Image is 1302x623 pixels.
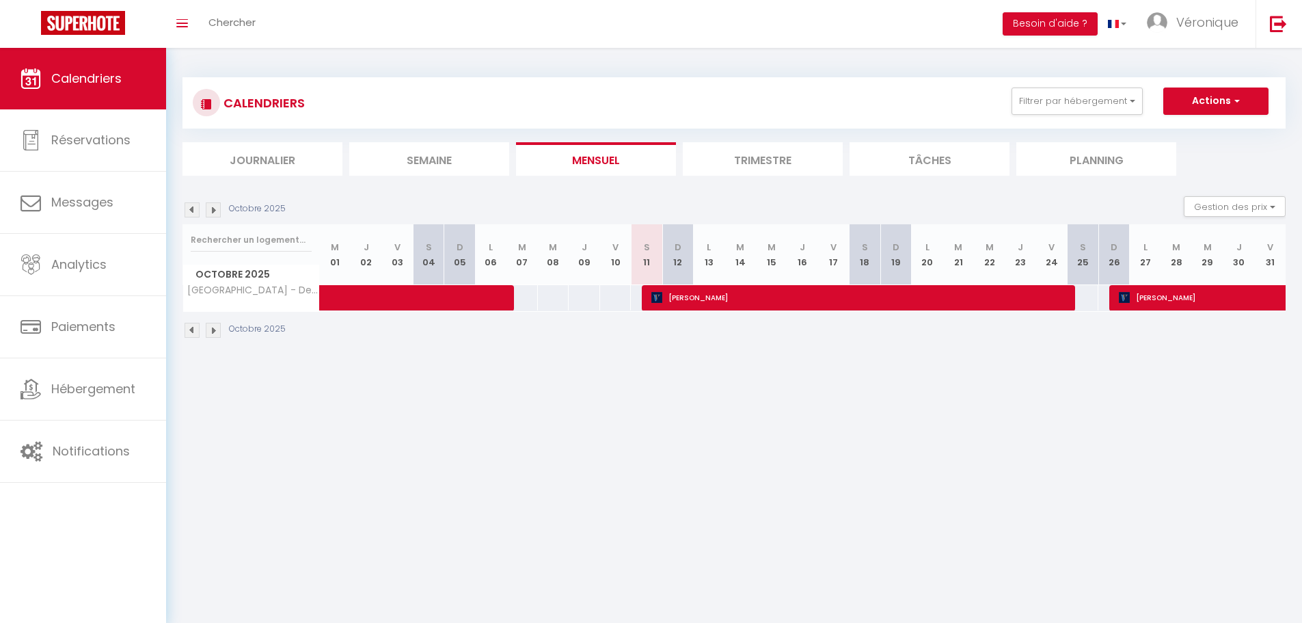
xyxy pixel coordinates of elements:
h3: CALENDRIERS [220,88,305,118]
abbr: J [800,241,805,254]
span: Analytics [51,256,107,273]
button: Filtrer par hébergement [1012,88,1143,115]
span: Chercher [208,15,256,29]
th: 03 [382,224,413,285]
abbr: L [489,241,493,254]
li: Tâches [850,142,1009,176]
abbr: D [893,241,899,254]
th: 11 [631,224,662,285]
th: 23 [1005,224,1037,285]
img: ... [1147,12,1167,33]
th: 17 [818,224,850,285]
abbr: V [1267,241,1273,254]
th: 06 [475,224,506,285]
th: 25 [1068,224,1099,285]
abbr: M [1204,241,1212,254]
p: Octobre 2025 [229,323,286,336]
span: Véronique [1176,14,1238,31]
abbr: M [768,241,776,254]
abbr: J [1236,241,1242,254]
abbr: D [1111,241,1117,254]
th: 27 [1130,224,1161,285]
button: Actions [1163,88,1269,115]
span: Messages [51,194,113,211]
th: 12 [662,224,694,285]
abbr: V [394,241,401,254]
span: Octobre 2025 [183,265,319,284]
li: Trimestre [683,142,843,176]
img: Super Booking [41,11,125,35]
th: 02 [351,224,382,285]
button: Gestion des prix [1184,196,1286,217]
abbr: S [644,241,650,254]
img: logout [1270,15,1287,32]
th: 31 [1254,224,1286,285]
abbr: D [457,241,463,254]
th: 15 [756,224,787,285]
abbr: S [426,241,432,254]
abbr: L [925,241,930,254]
input: Rechercher un logement... [191,228,312,252]
abbr: J [364,241,369,254]
th: 04 [413,224,444,285]
li: Journalier [182,142,342,176]
abbr: M [331,241,339,254]
span: [GEOGRAPHIC_DATA] - Deauville [GEOGRAPHIC_DATA] - [GEOGRAPHIC_DATA] Tennis Vue Mer [185,285,322,295]
li: Semaine [349,142,509,176]
th: 20 [912,224,943,285]
th: 26 [1098,224,1130,285]
abbr: L [1143,241,1148,254]
button: Besoin d'aide ? [1003,12,1098,36]
abbr: L [707,241,711,254]
abbr: M [1172,241,1180,254]
th: 09 [569,224,600,285]
li: Planning [1016,142,1176,176]
th: 14 [724,224,756,285]
th: 19 [880,224,912,285]
abbr: J [1018,241,1023,254]
th: 16 [787,224,818,285]
abbr: V [612,241,619,254]
abbr: V [830,241,837,254]
th: 22 [974,224,1005,285]
th: 24 [1036,224,1068,285]
abbr: D [675,241,681,254]
th: 29 [1192,224,1223,285]
span: Paiements [51,318,116,335]
span: Hébergement [51,380,135,397]
span: [PERSON_NAME] [651,284,1070,310]
span: Notifications [53,442,130,460]
abbr: M [518,241,526,254]
span: Réservations [51,131,131,148]
abbr: S [1080,241,1086,254]
span: Calendriers [51,70,122,87]
abbr: M [736,241,744,254]
th: 18 [850,224,881,285]
th: 07 [506,224,538,285]
abbr: V [1048,241,1055,254]
li: Mensuel [516,142,676,176]
th: 30 [1223,224,1255,285]
th: 08 [538,224,569,285]
th: 10 [600,224,632,285]
abbr: M [986,241,994,254]
th: 01 [320,224,351,285]
th: 28 [1161,224,1193,285]
abbr: J [582,241,587,254]
p: Octobre 2025 [229,202,286,215]
th: 13 [694,224,725,285]
th: 05 [444,224,476,285]
abbr: M [954,241,962,254]
abbr: M [549,241,557,254]
th: 21 [942,224,974,285]
abbr: S [862,241,868,254]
